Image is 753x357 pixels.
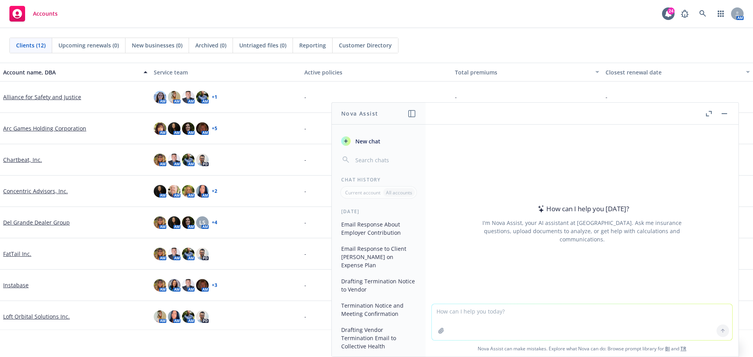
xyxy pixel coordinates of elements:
img: photo [196,154,209,166]
div: I'm Nova Assist, your AI assistant at [GEOGRAPHIC_DATA]. Ask me insurance questions, upload docum... [472,219,692,243]
img: photo [182,185,195,198]
img: photo [196,185,209,198]
a: FatTail Inc. [3,250,31,258]
p: All accounts [386,189,412,196]
span: - [304,93,306,101]
input: Search chats [354,154,416,165]
div: 24 [668,7,675,14]
a: Del Grande Dealer Group [3,218,70,227]
div: Closest renewal date [606,68,741,76]
div: Active policies [304,68,449,76]
span: Customer Directory [339,41,392,49]
span: - [304,156,306,164]
img: photo [154,154,166,166]
span: Reporting [299,41,326,49]
span: Clients (12) [16,41,45,49]
img: photo [154,248,166,260]
span: Untriaged files (0) [239,41,286,49]
div: Account name, DBA [3,68,139,76]
span: - [304,218,306,227]
img: photo [182,310,195,323]
a: + 5 [212,126,217,131]
span: - [304,124,306,132]
img: photo [154,91,166,103]
button: New chat [338,134,419,148]
span: Nova Assist can make mistakes. Explore what Nova can do: Browse prompt library for and [429,341,735,357]
a: Concentric Advisors, Inc. [3,187,68,195]
span: - [304,312,306,321]
img: photo [168,185,180,198]
button: Total premiums [452,63,602,82]
span: Upcoming renewals (0) [58,41,119,49]
div: Service team [154,68,298,76]
button: Drafting Vendor Termination Email to Collective Health [338,323,419,353]
span: New chat [354,137,380,145]
a: + 4 [212,220,217,225]
img: photo [168,154,180,166]
a: + 1 [212,95,217,100]
span: - [304,187,306,195]
a: Chartbeat, Inc. [3,156,42,164]
p: Current account [345,189,380,196]
img: photo [182,154,195,166]
img: photo [196,122,209,135]
span: LS [199,218,206,227]
img: photo [154,216,166,229]
button: Closest renewal date [602,63,753,82]
a: Switch app [713,6,729,22]
button: Drafting Termination Notice to Vendor [338,275,419,296]
span: New businesses (0) [132,41,182,49]
span: - [606,93,607,101]
span: Accounts [33,11,58,17]
img: photo [182,216,195,229]
div: Total premiums [455,68,591,76]
a: Report a Bug [677,6,693,22]
a: Accounts [6,3,61,25]
span: Archived (0) [195,41,226,49]
a: TR [680,345,686,352]
span: - [304,281,306,289]
button: Email Response About Employer Contribution [338,218,419,239]
a: Loft Orbital Solutions Inc. [3,312,70,321]
img: photo [168,122,180,135]
h1: Nova Assist [341,109,378,118]
div: [DATE] [332,208,426,215]
img: photo [196,279,209,292]
button: Email Response to Client [PERSON_NAME] on Expense Plan [338,242,419,272]
img: photo [196,248,209,260]
a: Search [695,6,711,22]
span: - [304,250,306,258]
img: photo [154,185,166,198]
img: photo [182,248,195,260]
a: Arc Games Holding Corporation [3,124,86,132]
button: Termination Notice and Meeting Confirmation [338,299,419,320]
div: Chat History [332,176,426,183]
img: photo [168,310,180,323]
img: photo [154,122,166,135]
div: How can I help you [DATE]? [535,204,629,214]
a: BI [665,345,670,352]
button: Active policies [301,63,452,82]
img: photo [196,91,209,103]
img: photo [154,310,166,323]
img: photo [168,279,180,292]
img: photo [182,279,195,292]
img: photo [196,310,209,323]
a: + 2 [212,189,217,194]
img: photo [182,91,195,103]
button: Service team [151,63,301,82]
a: Alliance for Safety and Justice [3,93,81,101]
span: - [455,93,457,101]
img: photo [168,216,180,229]
img: photo [182,122,195,135]
img: photo [154,279,166,292]
img: photo [168,91,180,103]
a: + 3 [212,283,217,288]
img: photo [168,248,180,260]
a: Instabase [3,281,29,289]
